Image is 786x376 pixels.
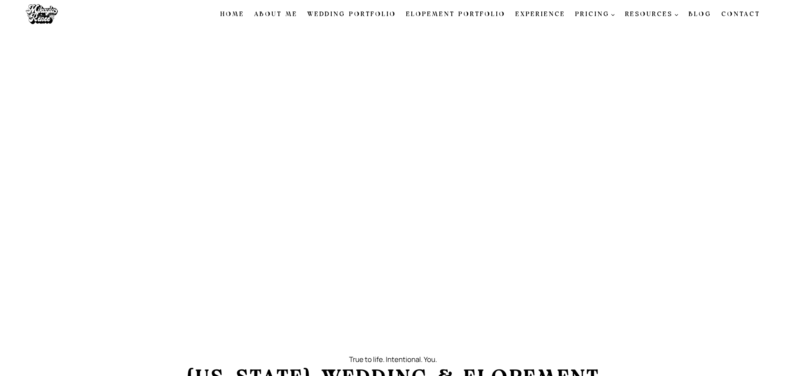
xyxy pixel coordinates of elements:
nav: Primary Navigation [215,6,765,23]
a: Blog [684,6,716,23]
a: Home [215,6,249,23]
span: PRICING [575,9,616,19]
p: True to life. Intentional. You. [137,354,649,365]
a: Experience [510,6,570,23]
a: Wedding Portfolio [302,6,401,23]
a: Elopement Portfolio [401,6,510,23]
span: RESOURCES [625,9,679,19]
a: Contact [716,6,765,23]
a: RESOURCES [620,6,684,23]
a: About Me [249,6,302,23]
a: PRICING [570,6,621,23]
